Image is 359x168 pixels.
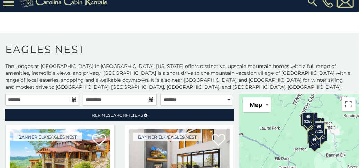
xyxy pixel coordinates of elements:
[301,113,313,126] div: $285
[309,135,321,148] div: $215
[313,121,325,134] div: $230
[308,130,320,143] div: $230
[313,118,325,131] div: $200
[311,118,322,131] div: $315
[313,122,325,135] div: $225
[108,113,126,118] span: Search
[5,109,234,121] a: RefineSearchFilters
[302,112,314,125] div: $265
[308,131,320,144] div: $230
[92,133,106,148] a: Add to favorites
[13,133,82,141] a: Banner Elk/Eagles Nest
[212,133,225,148] a: Add to favorites
[316,128,327,141] div: $424
[342,97,356,111] button: Toggle fullscreen view
[307,131,319,144] div: $305
[92,113,143,118] span: Refine Filters
[243,97,271,112] button: Change map style
[133,133,202,141] a: Banner Elk/Eagles Nest
[304,113,315,126] div: $305
[250,101,262,108] span: Map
